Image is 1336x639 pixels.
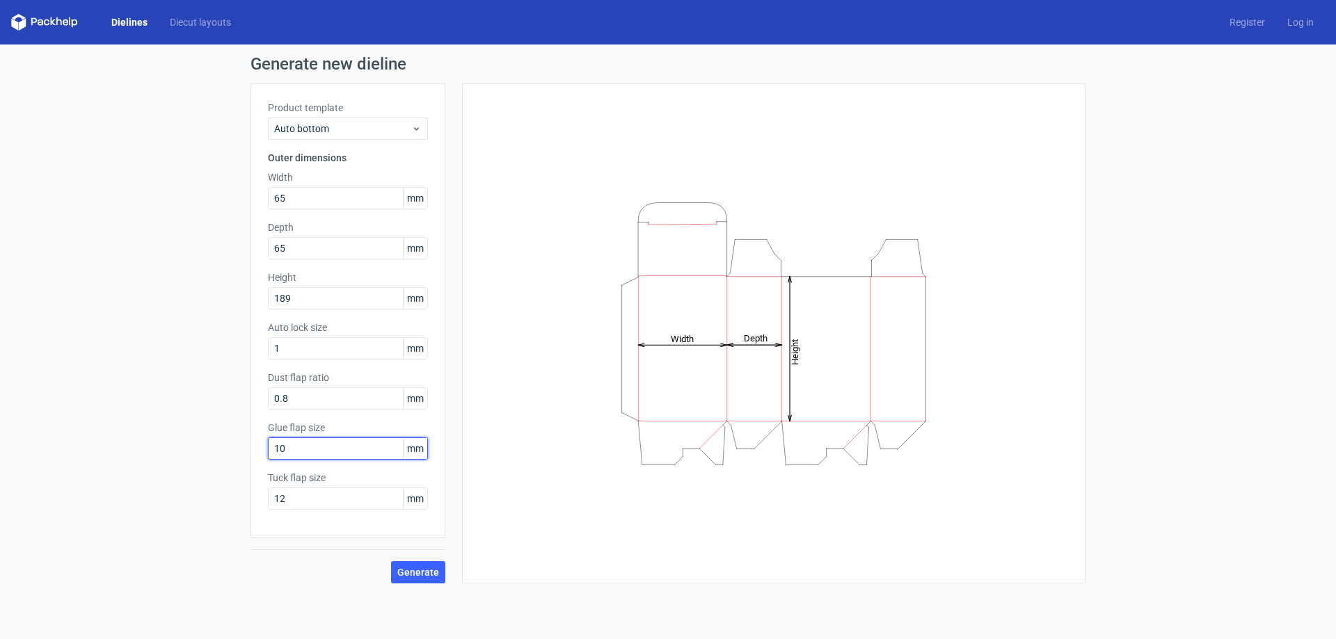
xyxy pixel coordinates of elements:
[1276,15,1325,29] a: Log in
[397,567,439,577] span: Generate
[671,333,694,343] tspan: Width
[268,151,428,165] h3: Outer dimensions
[268,371,428,385] label: Dust flap ratio
[268,220,428,234] label: Depth
[403,338,427,359] span: mm
[268,170,428,184] label: Width
[391,561,445,583] button: Generate
[159,15,242,29] a: Diecut layouts
[268,321,428,334] label: Auto lock size
[403,188,427,209] span: mm
[100,15,159,29] a: Dielines
[250,56,1085,72] h1: Generate new dieline
[268,421,428,435] label: Glue flap size
[268,270,428,284] label: Height
[1218,15,1276,29] a: Register
[268,471,428,485] label: Tuck flap size
[403,438,427,459] span: mm
[268,101,428,115] label: Product template
[790,339,800,364] tspan: Height
[403,388,427,409] span: mm
[403,488,427,509] span: mm
[744,333,768,343] tspan: Depth
[274,122,411,136] span: Auto bottom
[403,238,427,259] span: mm
[403,288,427,309] span: mm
